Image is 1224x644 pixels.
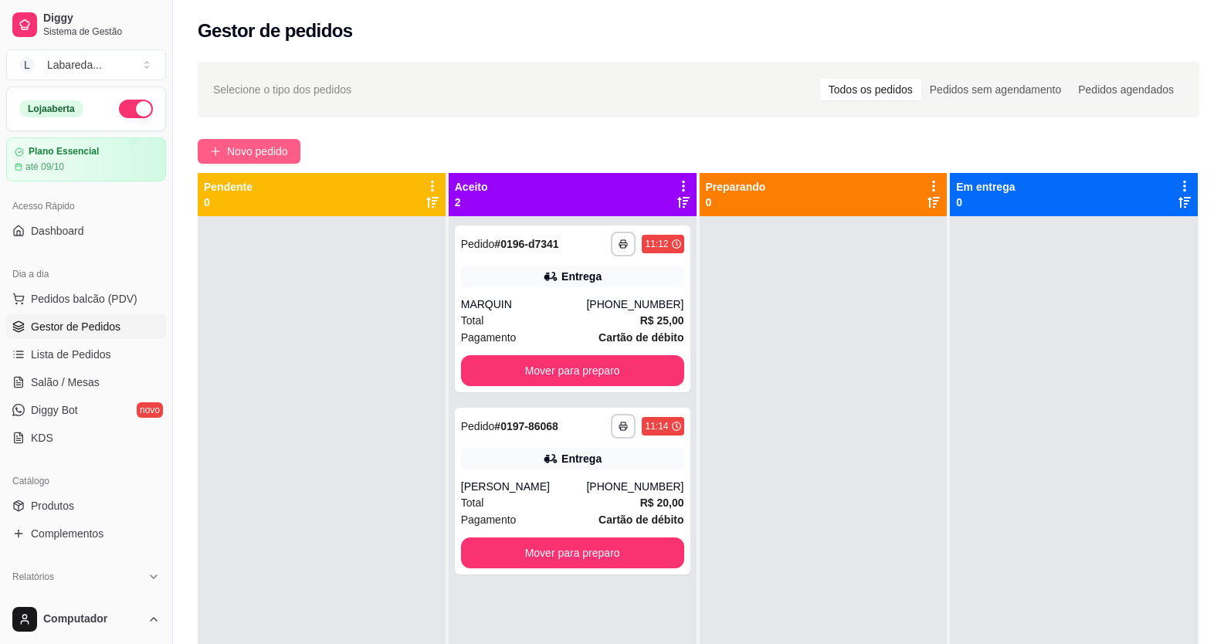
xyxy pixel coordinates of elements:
[561,269,602,284] div: Entrega
[455,195,488,210] p: 2
[31,594,133,609] span: Relatórios de vendas
[640,314,684,327] strong: R$ 25,00
[6,398,166,422] a: Diggy Botnovo
[956,179,1015,195] p: Em entrega
[6,342,166,367] a: Lista de Pedidos
[706,195,766,210] p: 0
[19,57,35,73] span: L
[461,537,684,568] button: Mover para preparo
[706,179,766,195] p: Preparando
[645,420,668,432] div: 11:14
[43,25,160,38] span: Sistema de Gestão
[47,57,102,73] div: Labareda ...
[461,312,484,329] span: Total
[119,100,153,118] button: Alterar Status
[6,370,166,395] a: Salão / Mesas
[43,612,141,626] span: Computador
[6,219,166,243] a: Dashboard
[31,347,111,362] span: Lista de Pedidos
[213,81,351,98] span: Selecione o tipo dos pedidos
[598,331,683,344] strong: Cartão de débito
[461,238,495,250] span: Pedido
[6,493,166,518] a: Produtos
[461,479,587,494] div: [PERSON_NAME]
[6,521,166,546] a: Complementos
[29,146,99,158] article: Plano Essencial
[6,6,166,43] a: DiggySistema de Gestão
[204,195,253,210] p: 0
[461,511,517,528] span: Pagamento
[31,526,103,541] span: Complementos
[461,297,587,312] div: MARQUIN
[31,319,120,334] span: Gestor de Pedidos
[6,194,166,219] div: Acesso Rápido
[31,291,137,307] span: Pedidos balcão (PDV)
[645,238,668,250] div: 11:12
[586,479,683,494] div: [PHONE_NUMBER]
[12,571,54,583] span: Relatórios
[210,146,221,157] span: plus
[204,179,253,195] p: Pendente
[31,498,74,514] span: Produtos
[1070,79,1182,100] div: Pedidos agendados
[19,100,83,117] div: Loja aberta
[921,79,1070,100] div: Pedidos sem agendamento
[31,402,78,418] span: Diggy Bot
[6,49,166,80] button: Select a team
[6,137,166,181] a: Plano Essencialaté 09/10
[598,514,683,526] strong: Cartão de débito
[586,297,683,312] div: [PHONE_NUMBER]
[820,79,921,100] div: Todos os pedidos
[494,420,558,432] strong: # 0197-86068
[461,420,495,432] span: Pedido
[6,601,166,638] button: Computador
[6,286,166,311] button: Pedidos balcão (PDV)
[6,469,166,493] div: Catálogo
[6,314,166,339] a: Gestor de Pedidos
[25,161,64,173] article: até 09/10
[640,497,684,509] strong: R$ 20,00
[561,451,602,466] div: Entrega
[956,195,1015,210] p: 0
[461,494,484,511] span: Total
[31,430,53,446] span: KDS
[461,329,517,346] span: Pagamento
[198,139,300,164] button: Novo pedido
[6,262,166,286] div: Dia a dia
[227,143,288,160] span: Novo pedido
[43,12,160,25] span: Diggy
[198,19,353,43] h2: Gestor de pedidos
[494,238,558,250] strong: # 0196-d7341
[455,179,488,195] p: Aceito
[461,355,684,386] button: Mover para preparo
[6,425,166,450] a: KDS
[31,223,84,239] span: Dashboard
[6,589,166,614] a: Relatórios de vendas
[31,375,100,390] span: Salão / Mesas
